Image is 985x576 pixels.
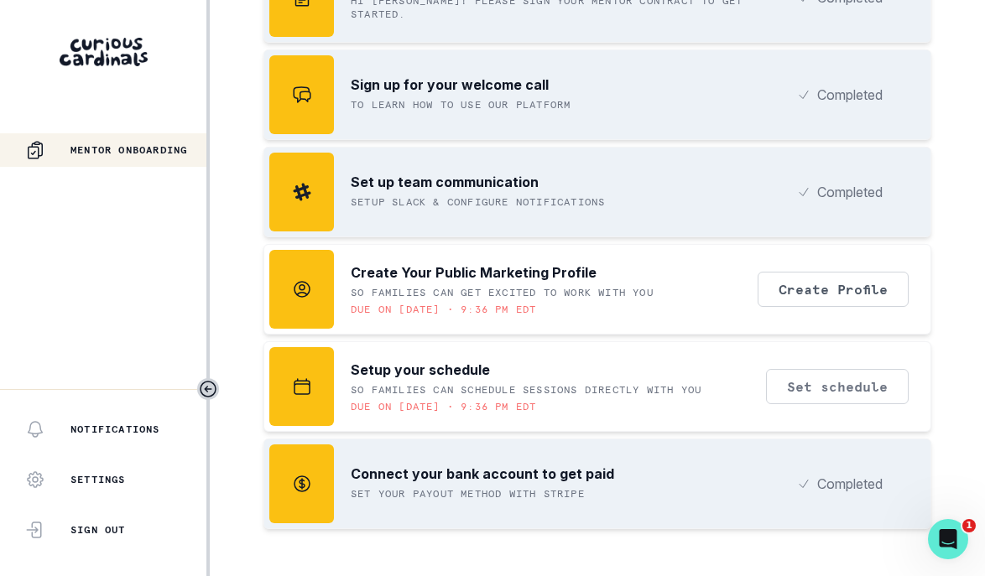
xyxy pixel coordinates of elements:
[817,474,883,494] p: Completed
[928,519,968,559] iframe: Intercom live chat
[351,360,490,380] p: Setup your schedule
[351,303,536,316] p: Due on [DATE] • 9:36 PM EDT
[766,369,909,404] button: Set schedule
[351,98,571,112] p: To learn how to use our platform
[70,473,126,486] p: Settings
[351,195,605,209] p: Setup Slack & Configure Notifications
[351,400,536,413] p: Due on [DATE] • 9:36 PM EDT
[758,272,909,307] button: Create Profile
[351,383,701,397] p: SO FAMILIES CAN SCHEDULE SESSIONS DIRECTLY WITH YOU
[351,75,549,95] p: Sign up for your welcome call
[962,519,976,532] span: 1
[351,262,597,283] p: Create Your Public Marketing Profile
[70,423,160,436] p: Notifications
[70,143,187,157] p: Mentor Onboarding
[70,523,126,537] p: Sign Out
[817,182,883,202] p: Completed
[817,85,883,105] p: Completed
[351,464,614,484] p: Connect your bank account to get paid
[60,38,148,66] img: Curious Cardinals Logo
[351,172,539,192] p: Set up team communication
[351,286,654,299] p: SO FAMILIES CAN GET EXCITED TO WORK WITH YOU
[351,487,585,501] p: Set your payout method with Stripe
[197,378,219,400] button: Toggle sidebar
